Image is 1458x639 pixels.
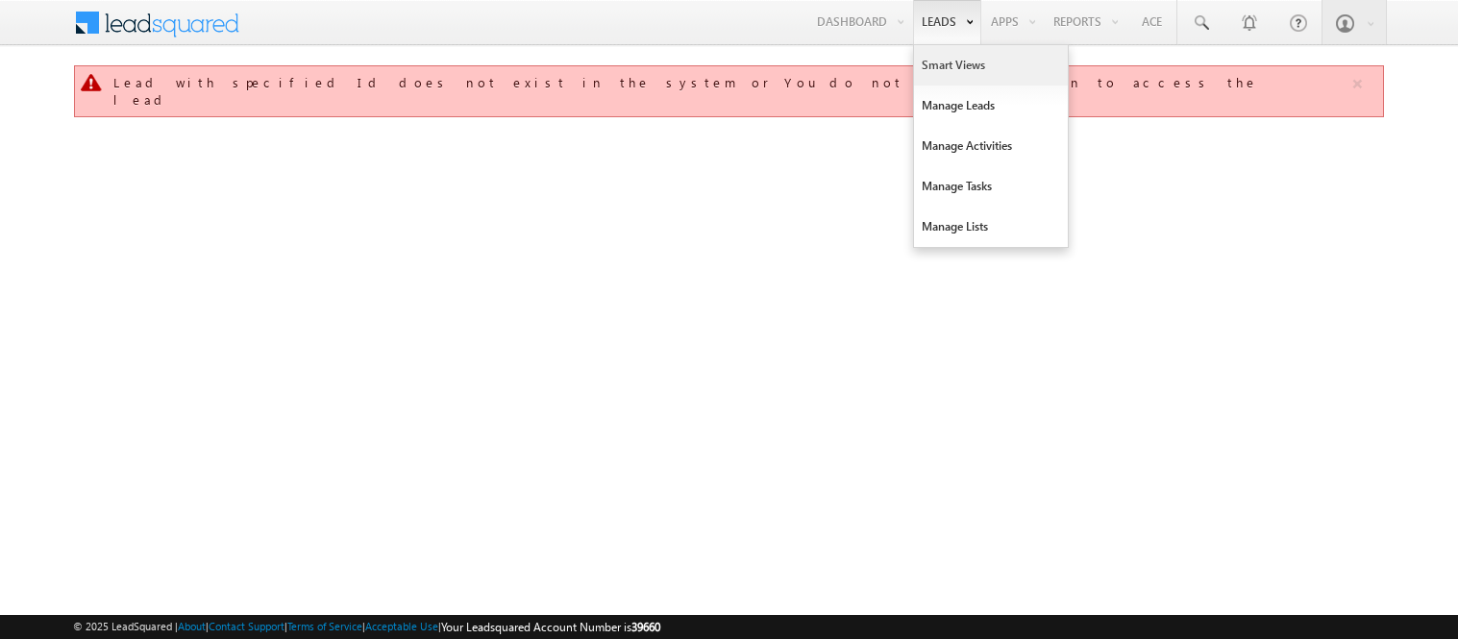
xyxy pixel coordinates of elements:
span: © 2025 LeadSquared | | | | | [73,618,660,636]
a: Manage Lists [914,207,1068,247]
a: Manage Tasks [914,166,1068,207]
a: About [178,620,206,632]
span: 39660 [631,620,660,634]
span: Your Leadsquared Account Number is [441,620,660,634]
a: Acceptable Use [365,620,438,632]
a: Manage Leads [914,86,1068,126]
div: Lead with specified Id does not exist in the system or You do not have permission to access the lead [113,74,1349,109]
a: Smart Views [914,45,1068,86]
a: Contact Support [209,620,284,632]
a: Terms of Service [287,620,362,632]
a: Manage Activities [914,126,1068,166]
